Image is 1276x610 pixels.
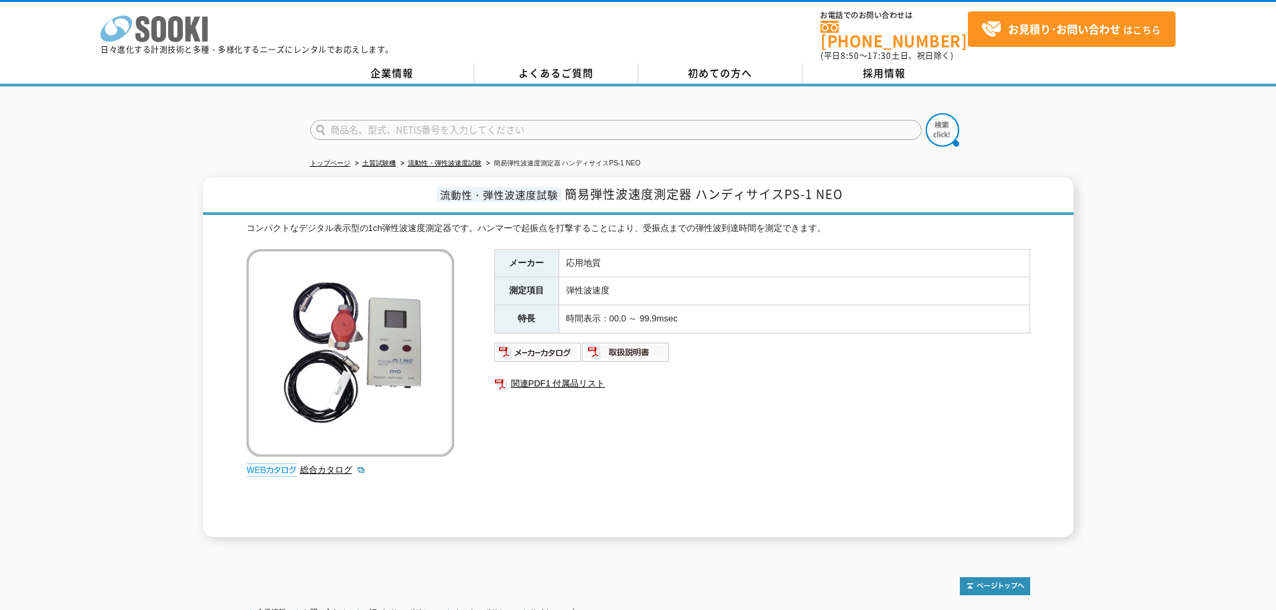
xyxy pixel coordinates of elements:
img: 取扱説明書 [582,341,670,363]
span: 17:30 [867,50,892,62]
td: 弾性波速度 [559,277,1030,305]
input: 商品名、型式、NETIS番号を入力してください [310,120,922,140]
img: トップページへ [960,577,1030,595]
a: 関連PDF1 付属品リスト [494,375,1030,392]
span: お電話でのお問い合わせは [821,11,968,19]
span: 8:50 [841,50,859,62]
th: 測定項目 [494,277,559,305]
img: btn_search.png [926,113,959,147]
th: メーカー [494,249,559,277]
td: 応用地質 [559,249,1030,277]
a: トップページ [310,159,350,167]
span: (平日 ～ 土日、祝日除く) [821,50,953,62]
a: 土質試験機 [362,159,396,167]
a: 初めての方へ [638,64,802,84]
a: [PHONE_NUMBER] [821,21,968,48]
li: 簡易弾性波速度測定器 ハンディサイスPS-1 NEO [484,157,640,171]
a: メーカーカタログ [494,350,582,360]
span: 初めての方へ [688,66,752,80]
a: 企業情報 [310,64,474,84]
span: 簡易弾性波速度測定器 ハンディサイスPS-1 NEO [565,185,843,203]
a: 採用情報 [802,64,967,84]
a: 取扱説明書 [582,350,670,360]
strong: お見積り･お問い合わせ [1008,21,1121,37]
a: よくあるご質問 [474,64,638,84]
a: 総合カタログ [300,465,366,475]
p: 日々進化する計測技術と多種・多様化するニーズにレンタルでお応えします。 [100,46,394,54]
img: 簡易弾性波速度測定器 ハンディサイスPS-1 NEO [246,249,454,457]
th: 特長 [494,305,559,333]
img: webカタログ [246,463,297,477]
img: メーカーカタログ [494,341,582,363]
div: コンパクトなデジタル表示型の1ch弾性波速度測定器です。ハンマーで起振点を打撃することにより、受振点までの弾性波到達時間を測定できます。 [246,222,1030,236]
span: はこちら [981,19,1161,40]
span: 流動性・弾性波速度試験 [437,187,561,202]
a: 流動性・弾性波速度試験 [408,159,482,167]
td: 時間表示：00.0 ～ 99.9msec [559,305,1030,333]
a: お見積り･お問い合わせはこちら [968,11,1176,47]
